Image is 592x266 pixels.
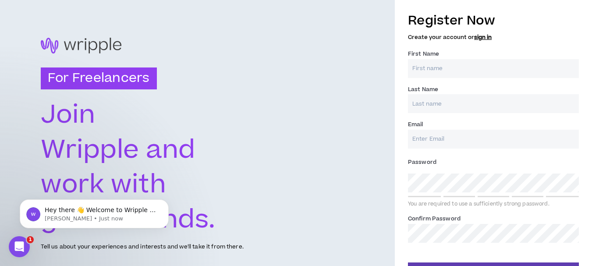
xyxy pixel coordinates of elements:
[41,167,167,203] text: work with
[408,117,423,131] label: Email
[408,130,579,149] input: Enter Email
[408,201,579,208] div: You are required to use a sufficiently strong password.
[408,34,579,40] h5: Create your account or
[27,236,34,243] span: 1
[41,97,95,133] text: Join
[7,181,182,242] iframe: Intercom notifications message
[41,67,157,89] h3: For Freelancers
[408,94,579,113] input: Last name
[408,82,438,96] label: Last Name
[408,212,461,226] label: Confirm Password
[41,243,244,251] p: Tell us about your experiences and interests and we'll take it from there.
[408,158,436,166] span: Password
[408,59,579,78] input: First name
[41,202,216,238] text: great brands.
[474,33,492,41] a: sign in
[9,236,30,257] iframe: Intercom live chat
[41,132,195,168] text: Wripple and
[408,11,579,30] h3: Register Now
[408,47,439,61] label: First Name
